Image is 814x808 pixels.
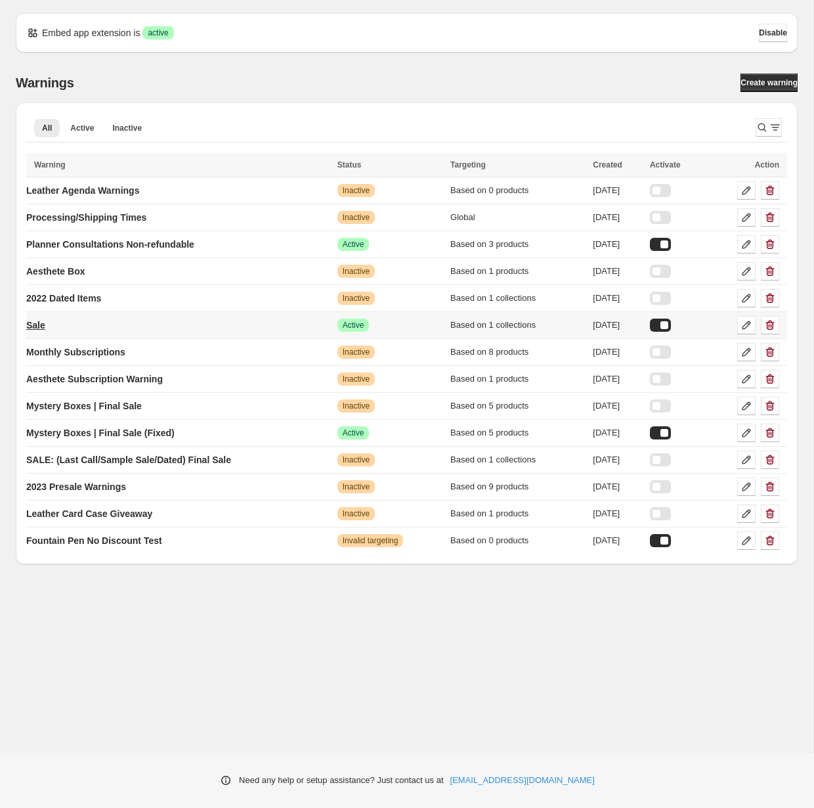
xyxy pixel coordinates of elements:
[450,426,585,439] div: Based on 5 products
[593,211,642,224] div: [DATE]
[26,534,162,547] p: Fountain Pen No Discount Test
[593,265,642,278] div: [DATE]
[593,372,642,386] div: [DATE]
[450,453,585,466] div: Based on 1 collections
[343,212,370,223] span: Inactive
[26,211,146,224] p: Processing/Shipping Times
[343,401,370,411] span: Inactive
[26,503,152,524] a: Leather Card Case Giveaway
[26,399,142,413] p: Mystery Boxes | Final Sale
[450,507,585,520] div: Based on 1 products
[343,320,364,330] span: Active
[26,426,175,439] p: Mystery Boxes | Final Sale (Fixed)
[756,118,782,137] button: Search and filter results
[450,292,585,305] div: Based on 1 collections
[450,319,585,332] div: Based on 1 collections
[450,534,585,547] div: Based on 0 products
[593,184,642,197] div: [DATE]
[26,315,45,336] a: Sale
[343,428,364,438] span: Active
[450,184,585,197] div: Based on 0 products
[112,123,142,133] span: Inactive
[26,449,231,470] a: SALE: (Last Call/Sample Sale/Dated) Final Sale
[26,453,231,466] p: SALE: (Last Call/Sample Sale/Dated) Final Sale
[593,238,642,251] div: [DATE]
[337,160,362,169] span: Status
[16,75,74,91] h2: Warnings
[593,399,642,413] div: [DATE]
[26,265,85,278] p: Aesthete Box
[42,123,52,133] span: All
[450,265,585,278] div: Based on 1 products
[343,347,370,357] span: Inactive
[26,476,126,497] a: 2023 Presale Warnings
[343,455,370,465] span: Inactive
[450,160,486,169] span: Targeting
[26,207,146,228] a: Processing/Shipping Times
[740,74,798,92] a: Create warning
[26,346,125,359] p: Monthly Subscriptions
[343,535,398,546] span: Invalid targeting
[593,426,642,439] div: [DATE]
[343,185,370,196] span: Inactive
[26,372,163,386] p: Aesthete Subscription Warning
[450,238,585,251] div: Based on 3 products
[593,534,642,547] div: [DATE]
[26,180,139,201] a: Leather Agenda Warnings
[593,319,642,332] div: [DATE]
[26,292,101,305] p: 2022 Dated Items
[343,374,370,384] span: Inactive
[343,293,370,303] span: Inactive
[26,480,126,493] p: 2023 Presale Warnings
[759,28,787,38] span: Disable
[450,372,585,386] div: Based on 1 products
[26,288,101,309] a: 2022 Dated Items
[759,24,787,42] button: Disable
[26,507,152,520] p: Leather Card Case Giveaway
[34,160,66,169] span: Warning
[450,346,585,359] div: Based on 8 products
[26,261,85,282] a: Aesthete Box
[450,211,585,224] div: Global
[593,480,642,493] div: [DATE]
[70,123,94,133] span: Active
[343,482,370,492] span: Inactive
[26,530,162,551] a: Fountain Pen No Discount Test
[26,369,163,390] a: Aesthete Subscription Warning
[593,507,642,520] div: [DATE]
[26,238,194,251] p: Planner Consultations Non-refundable
[593,453,642,466] div: [DATE]
[593,346,642,359] div: [DATE]
[26,234,194,255] a: Planner Consultations Non-refundable
[26,395,142,416] a: Mystery Boxes | Final Sale
[148,28,168,38] span: active
[26,184,139,197] p: Leather Agenda Warnings
[650,160,681,169] span: Activate
[26,422,175,443] a: Mystery Boxes | Final Sale (Fixed)
[450,480,585,493] div: Based on 9 products
[755,160,779,169] span: Action
[450,774,595,787] a: [EMAIL_ADDRESS][DOMAIN_NAME]
[343,266,370,277] span: Inactive
[740,78,798,88] span: Create warning
[26,342,125,363] a: Monthly Subscriptions
[343,508,370,519] span: Inactive
[26,319,45,332] p: Sale
[343,239,364,250] span: Active
[42,26,140,39] p: Embed app extension is
[593,160,622,169] span: Created
[593,292,642,305] div: [DATE]
[450,399,585,413] div: Based on 5 products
